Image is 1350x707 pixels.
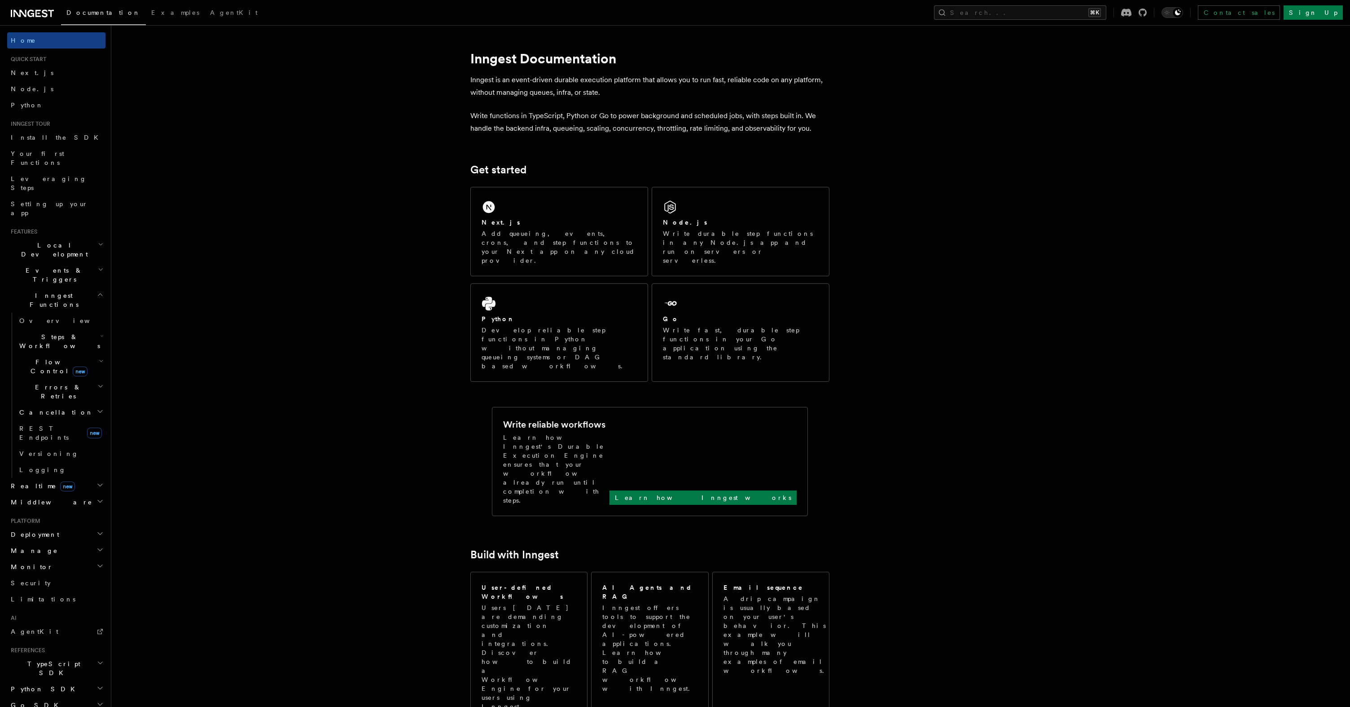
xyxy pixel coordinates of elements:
[7,647,45,654] span: References
[1162,7,1183,18] button: Toggle dark mode
[146,3,205,24] a: Examples
[663,314,679,323] h2: Go
[723,594,829,675] p: A drip campaign is usually based on your user's behavior. This example will walk you through many...
[7,241,98,259] span: Local Development
[7,562,53,571] span: Monitor
[470,74,829,99] p: Inngest is an event-driven durable execution platform that allows you to run fast, reliable code ...
[470,50,829,66] h1: Inngest Documentation
[66,9,140,16] span: Documentation
[1198,5,1280,20] a: Contact sales
[7,266,98,284] span: Events & Triggers
[7,146,105,171] a: Your first Functions
[16,462,105,478] a: Logging
[7,478,105,494] button: Realtimenew
[503,433,609,505] p: Learn how Inngest's Durable Execution Engine ensures that your workflow already run until complet...
[602,583,698,601] h2: AI Agents and RAG
[19,317,112,324] span: Overview
[16,379,105,404] button: Errors & Retries
[7,237,105,262] button: Local Development
[16,358,99,376] span: Flow Control
[11,175,87,191] span: Leveraging Steps
[7,313,105,478] div: Inngest Functions
[11,134,104,141] span: Install the SDK
[7,681,105,697] button: Python SDK
[7,196,105,221] a: Setting up your app
[11,150,64,166] span: Your first Functions
[11,69,53,76] span: Next.js
[1284,5,1343,20] a: Sign Up
[73,367,88,376] span: new
[7,543,105,559] button: Manage
[7,530,59,539] span: Deployment
[482,218,520,227] h2: Next.js
[482,229,637,265] p: Add queueing, events, crons, and step functions to your Next app on any cloud provider.
[16,408,93,417] span: Cancellation
[7,494,105,510] button: Middleware
[16,332,100,350] span: Steps & Workflows
[11,596,75,603] span: Limitations
[7,659,97,677] span: TypeScript SDK
[7,591,105,607] a: Limitations
[470,548,559,561] a: Build with Inngest
[11,200,88,217] span: Setting up your app
[7,81,105,97] a: Node.js
[7,526,105,543] button: Deployment
[934,5,1106,20] button: Search...⌘K
[7,287,105,313] button: Inngest Functions
[1088,8,1101,17] kbd: ⌘K
[16,354,105,379] button: Flow Controlnew
[482,314,515,323] h2: Python
[11,579,51,587] span: Security
[7,623,105,640] a: AgentKit
[16,404,105,420] button: Cancellation
[7,559,105,575] button: Monitor
[19,425,69,441] span: REST Endpoints
[151,9,199,16] span: Examples
[16,420,105,446] a: REST Endpointsnew
[7,65,105,81] a: Next.js
[7,262,105,287] button: Events & Triggers
[7,228,37,235] span: Features
[11,628,58,635] span: AgentKit
[7,32,105,49] a: Home
[7,546,58,555] span: Manage
[7,97,105,113] a: Python
[7,614,17,622] span: AI
[87,428,102,438] span: new
[19,466,66,473] span: Logging
[609,490,797,505] a: Learn how Inngest works
[7,171,105,196] a: Leveraging Steps
[470,163,526,176] a: Get started
[652,283,829,382] a: GoWrite fast, durable step functions in your Go application using the standard library.
[11,85,53,93] span: Node.js
[615,493,791,502] p: Learn how Inngest works
[7,517,40,525] span: Platform
[7,129,105,146] a: Install the SDK
[60,482,75,491] span: new
[470,110,829,135] p: Write functions in TypeScript, Python or Go to power background and scheduled jobs, with steps bu...
[482,583,576,601] h2: User-defined Workflows
[663,218,707,227] h2: Node.js
[210,9,258,16] span: AgentKit
[16,446,105,462] a: Versioning
[7,575,105,591] a: Security
[663,326,818,362] p: Write fast, durable step functions in your Go application using the standard library.
[7,656,105,681] button: TypeScript SDK
[11,102,44,109] span: Python
[16,383,97,401] span: Errors & Retries
[602,603,698,693] p: Inngest offers tools to support the development of AI-powered applications. Learn how to build a ...
[7,291,97,309] span: Inngest Functions
[503,418,605,431] h2: Write reliable workflows
[16,329,105,354] button: Steps & Workflows
[205,3,263,24] a: AgentKit
[723,583,803,592] h2: Email sequence
[7,498,92,507] span: Middleware
[16,313,105,329] a: Overview
[470,187,648,276] a: Next.jsAdd queueing, events, crons, and step functions to your Next app on any cloud provider.
[663,229,818,265] p: Write durable step functions in any Node.js app and run on servers or serverless.
[11,36,36,45] span: Home
[7,482,75,490] span: Realtime
[7,120,50,128] span: Inngest tour
[19,450,79,457] span: Versioning
[7,56,46,63] span: Quick start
